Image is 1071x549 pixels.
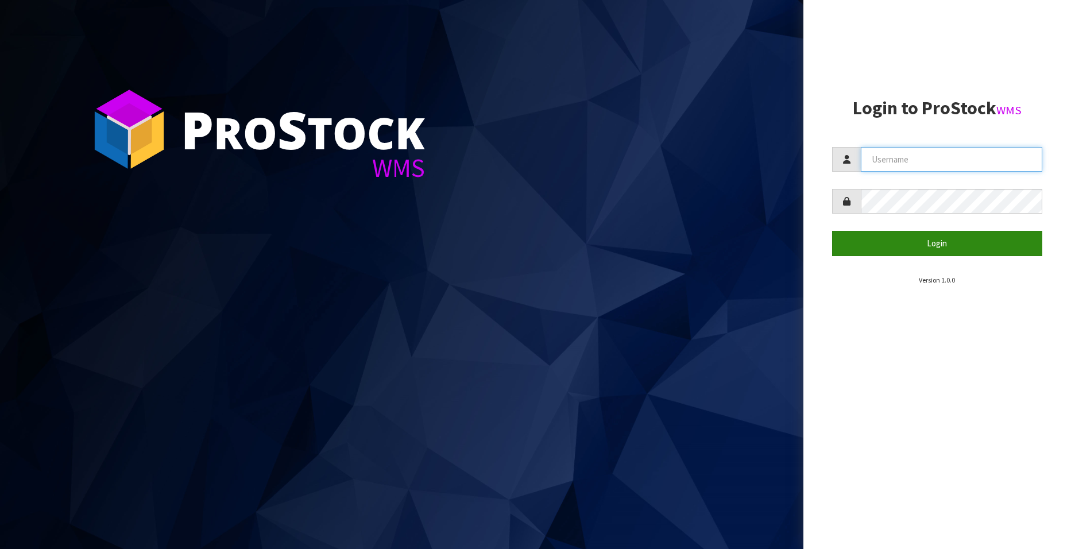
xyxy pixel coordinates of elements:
div: WMS [181,155,425,181]
h2: Login to ProStock [832,98,1042,118]
small: Version 1.0.0 [919,276,955,284]
button: Login [832,231,1042,256]
input: Username [861,147,1042,172]
div: ro tock [181,103,425,155]
small: WMS [996,103,1022,118]
span: S [277,94,307,164]
img: ProStock Cube [86,86,172,172]
span: P [181,94,214,164]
